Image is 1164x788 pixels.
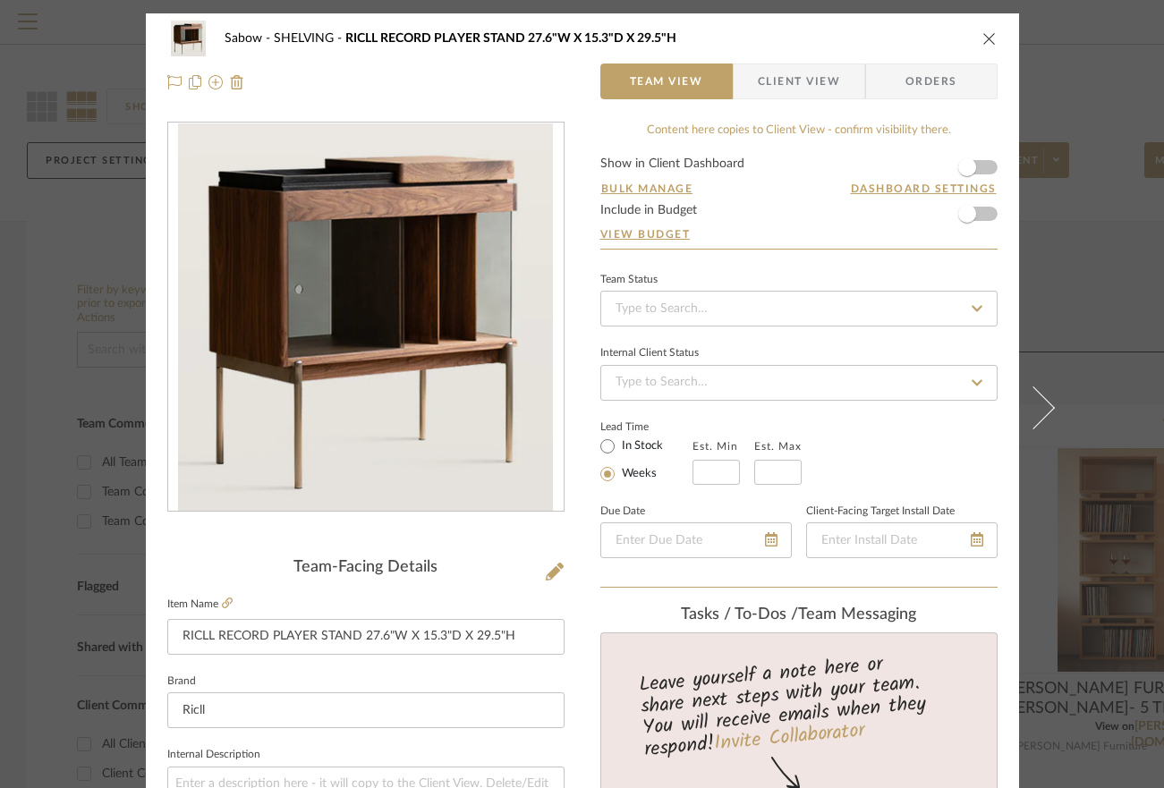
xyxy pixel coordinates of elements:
[600,227,998,241] a: View Budget
[598,645,999,765] div: Leave yourself a note here or share next steps with your team. You will receive emails when they ...
[600,349,699,358] div: Internal Client Status
[886,64,977,99] span: Orders
[167,597,233,612] label: Item Name
[167,21,210,56] img: 29a303a9-c85a-4205-a511-01585f2c4453_48x40.jpg
[600,291,998,326] input: Type to Search…
[600,275,658,284] div: Team Status
[167,677,196,686] label: Brand
[167,750,260,759] label: Internal Description
[850,181,998,197] button: Dashboard Settings
[600,419,692,435] label: Lead Time
[806,522,998,558] input: Enter Install Date
[806,507,955,516] label: Client-Facing Target Install Date
[167,692,565,728] input: Enter Brand
[178,123,554,512] img: 29a303a9-c85a-4205-a511-01585f2c4453_436x436.jpg
[600,365,998,401] input: Type to Search…
[274,32,345,45] span: SHELVING
[618,466,657,482] label: Weeks
[600,435,692,485] mat-radio-group: Select item type
[630,64,703,99] span: Team View
[600,606,998,625] div: team Messaging
[681,606,798,623] span: Tasks / To-Dos /
[754,440,802,453] label: Est. Max
[168,123,564,512] div: 0
[758,64,840,99] span: Client View
[981,30,998,47] button: close
[600,522,792,558] input: Enter Due Date
[167,558,565,578] div: Team-Facing Details
[230,75,244,89] img: Remove from project
[712,716,865,760] a: Invite Collaborator
[225,32,274,45] span: Sabow
[167,619,565,655] input: Enter Item Name
[600,122,998,140] div: Content here copies to Client View - confirm visibility there.
[618,438,663,454] label: In Stock
[345,32,676,45] span: RICLL RECORD PLAYER STAND 27.6"W X 15.3"D X 29.5"H
[600,507,645,516] label: Due Date
[600,181,694,197] button: Bulk Manage
[692,440,738,453] label: Est. Min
